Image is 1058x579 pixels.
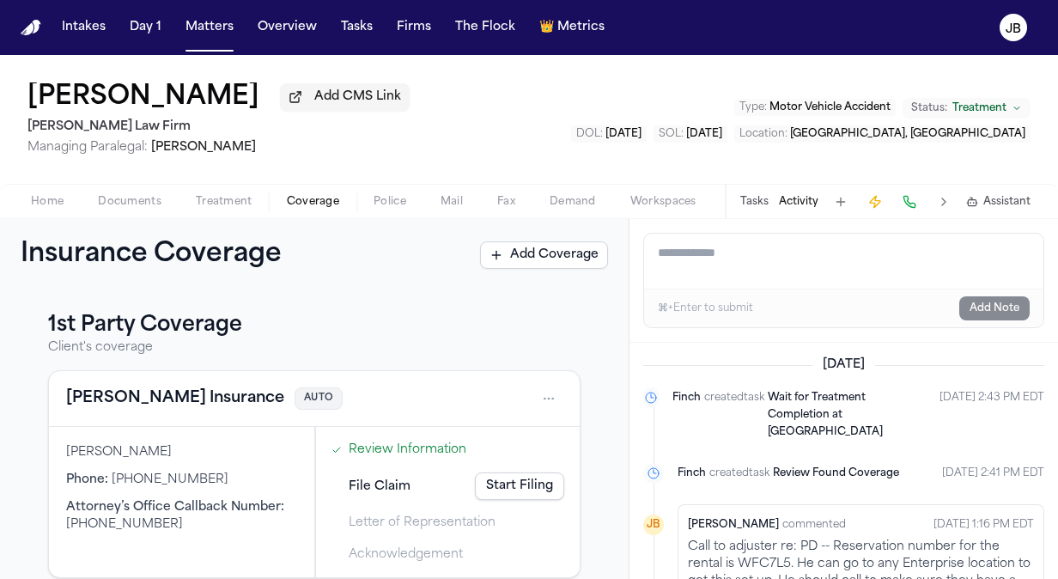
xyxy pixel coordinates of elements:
[196,195,252,209] span: Treatment
[557,19,605,36] span: Metrics
[539,19,554,36] span: crown
[630,195,696,209] span: Workspaces
[349,441,466,459] a: Open Review Information
[773,468,899,478] span: Review Found Coverage
[768,389,926,441] a: Wait for Treatment Completion at [GEOGRAPHIC_DATA]
[112,473,228,486] span: [PHONE_NUMBER]
[773,465,899,482] a: Review Found Coverage
[27,141,148,154] span: Managing Paralegal:
[27,117,410,137] h2: [PERSON_NAME] Law Firm
[480,241,608,269] button: Add Coverage
[98,195,161,209] span: Documents
[280,83,410,111] button: Add CMS Link
[966,195,1031,209] button: Assistant
[709,465,769,482] span: created task
[686,129,722,139] span: [DATE]
[829,190,853,214] button: Add Task
[688,516,779,533] span: [PERSON_NAME]
[734,99,896,116] button: Edit Type: Motor Vehicle Accident
[535,385,562,412] button: Open actions
[151,141,256,154] span: [PERSON_NAME]
[678,465,706,482] span: Finch
[911,101,947,115] span: Status:
[27,82,259,113] h1: [PERSON_NAME]
[643,515,664,535] div: JB
[475,472,564,500] a: Start Filing
[672,389,701,441] span: Finch
[66,473,108,486] span: Phone :
[21,20,41,36] a: Home
[66,501,284,514] span: Attorney’s Office Callback Number :
[939,389,1044,441] time: September 26, 2025 at 1:43 PM
[1006,23,1021,35] text: JB
[448,12,522,43] button: The Flock
[325,436,571,569] div: Steps
[659,129,684,139] span: SOL :
[349,514,496,532] span: Letter of Representation
[532,12,611,43] button: crownMetrics
[334,12,380,43] button: Tasks
[349,478,410,496] span: File Claim
[576,129,603,139] span: DOL :
[295,387,343,411] span: AUTO
[179,12,240,43] button: Matters
[66,387,284,411] button: View coverage details
[251,12,324,43] button: Overview
[897,190,921,214] button: Make a Call
[390,12,438,43] button: Firms
[654,125,727,143] button: Edit SOL: 2027-08-18
[790,129,1025,139] span: [GEOGRAPHIC_DATA], [GEOGRAPHIC_DATA]
[550,195,596,209] span: Demand
[66,518,183,531] span: [PHONE_NUMBER]
[903,98,1031,119] button: Change status from Treatment
[952,101,1006,115] span: Treatment
[739,129,787,139] span: Location :
[27,82,259,113] button: Edit matter name
[704,389,764,441] span: created task
[739,102,767,113] span: Type :
[374,195,406,209] span: Police
[812,357,875,374] span: [DATE]
[441,195,463,209] span: Mail
[959,296,1030,320] button: Add Note
[48,339,581,357] p: Client's coverage
[66,444,297,461] div: [PERSON_NAME]
[768,393,883,437] span: Wait for Treatment Completion at [GEOGRAPHIC_DATA]
[734,125,1031,143] button: Edit Location: Forney, TX
[314,88,401,106] span: Add CMS Link
[31,195,64,209] span: Home
[497,195,515,209] span: Fax
[287,195,339,209] span: Coverage
[658,302,753,315] div: ⌘+Enter to submit
[779,195,818,209] button: Activity
[123,12,168,43] button: Day 1
[769,102,891,113] span: Motor Vehicle Accident
[605,129,641,139] span: [DATE]
[315,427,580,577] div: Claims filing progress
[983,195,1031,209] span: Assistant
[55,12,112,43] button: Intakes
[933,515,1034,535] time: September 26, 2025 at 12:16 PM
[740,195,769,209] button: Tasks
[782,516,846,533] span: commented
[48,312,581,339] h3: 1st Party Coverage
[21,20,41,36] img: Finch Logo
[942,465,1044,482] time: September 26, 2025 at 1:41 PM
[21,240,319,271] h1: Insurance Coverage
[571,125,647,143] button: Edit DOL: 2025-08-18
[863,190,887,214] button: Create Immediate Task
[349,545,463,564] span: Acknowledgement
